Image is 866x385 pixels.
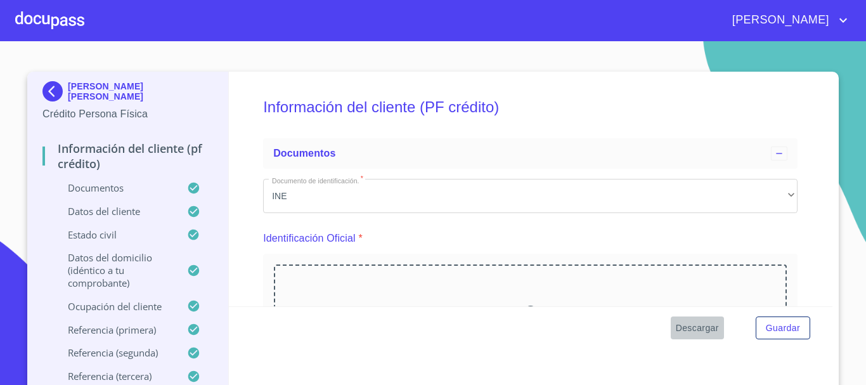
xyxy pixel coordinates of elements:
p: Referencia (primera) [42,323,187,336]
div: INE [263,179,798,213]
span: Guardar [766,320,800,336]
button: account of current user [723,10,851,30]
p: Identificación Oficial [263,231,356,246]
p: Información del cliente (PF crédito) [42,141,213,171]
p: Datos del cliente [42,205,187,218]
p: Datos del domicilio (idéntico a tu comprobante) [42,251,187,289]
div: [PERSON_NAME] [PERSON_NAME] [42,81,213,107]
span: Documentos [273,148,335,159]
p: [PERSON_NAME] [PERSON_NAME] [68,81,213,101]
p: Referencia (segunda) [42,346,187,359]
p: Documentos [42,181,187,194]
p: Ocupación del Cliente [42,300,187,313]
button: Guardar [756,316,810,340]
img: Docupass spot blue [42,81,68,101]
p: Crédito Persona Física [42,107,213,122]
span: Descargar [676,320,719,336]
button: Descargar [671,316,724,340]
p: Referencia (tercera) [42,370,187,382]
span: [PERSON_NAME] [723,10,836,30]
div: Documentos [263,138,798,169]
p: Estado Civil [42,228,187,241]
h5: Información del cliente (PF crédito) [263,81,798,133]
